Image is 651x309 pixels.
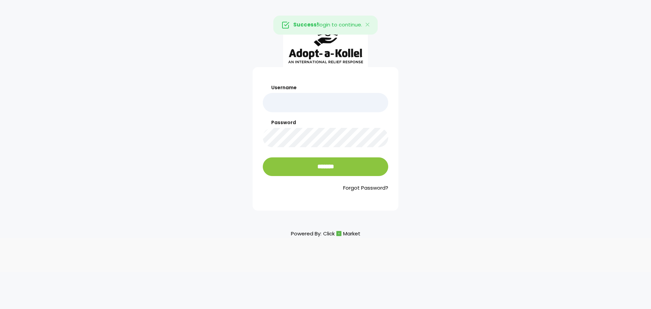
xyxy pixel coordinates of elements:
label: Password [263,119,388,126]
div: login to continue. [273,16,378,35]
button: Close [358,16,378,34]
img: aak_logo_sm.jpeg [283,18,368,67]
p: Powered By: [291,229,360,238]
a: Forgot Password? [263,184,388,192]
img: cm_icon.png [336,231,341,236]
label: Username [263,84,388,91]
strong: Success! [293,21,318,28]
a: ClickMarket [323,229,360,238]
